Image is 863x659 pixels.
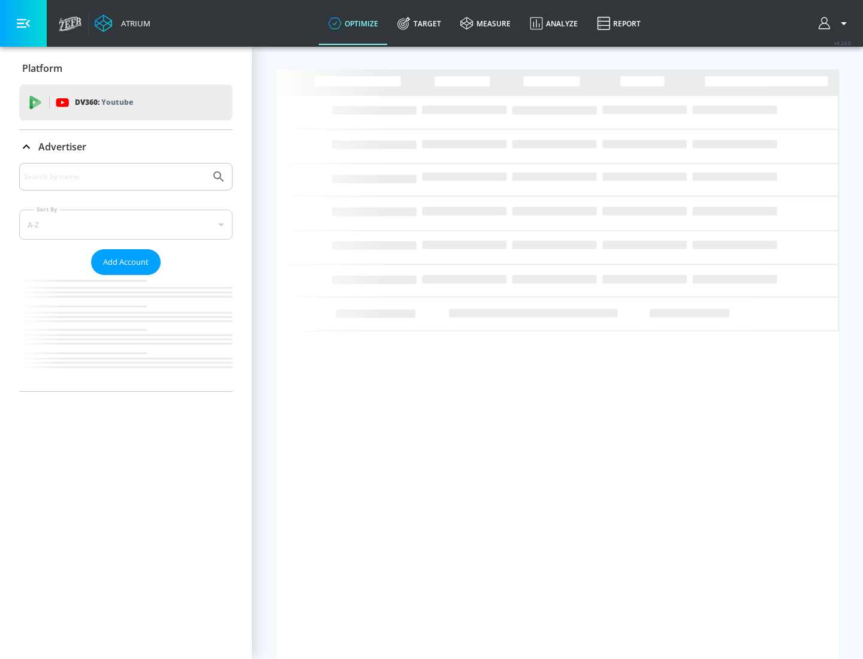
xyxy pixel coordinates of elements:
div: Advertiser [19,163,233,391]
a: Report [587,2,650,45]
p: Advertiser [38,140,86,153]
label: Sort By [34,205,60,213]
div: DV360: Youtube [19,84,233,120]
a: optimize [319,2,388,45]
nav: list of Advertiser [19,275,233,391]
div: A-Z [19,210,233,240]
p: Youtube [101,96,133,108]
a: measure [451,2,520,45]
div: Advertiser [19,130,233,164]
input: Search by name [24,169,206,185]
button: Add Account [91,249,161,275]
div: Platform [19,52,233,85]
a: Target [388,2,451,45]
p: DV360: [75,96,133,109]
span: v 4.24.0 [834,40,851,46]
span: Add Account [103,255,149,269]
a: Analyze [520,2,587,45]
p: Platform [22,62,62,75]
a: Atrium [95,14,150,32]
div: Atrium [116,18,150,29]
